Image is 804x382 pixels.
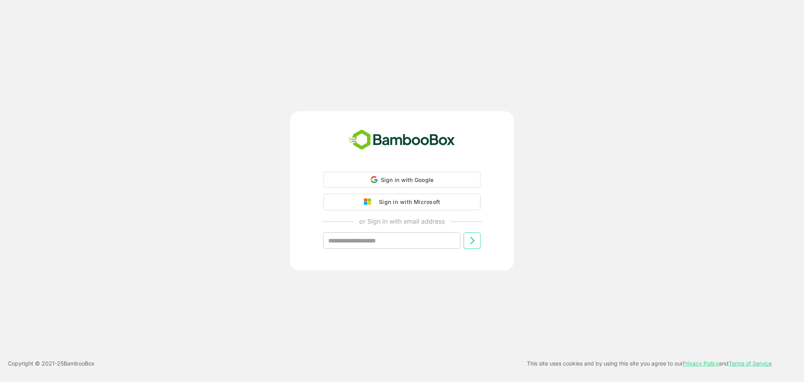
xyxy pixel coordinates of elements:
[375,197,440,207] div: Sign in with Microsoft
[683,360,719,367] a: Privacy Policy
[323,194,481,210] button: Sign in with Microsoft
[381,176,434,183] span: Sign in with Google
[729,360,772,367] a: Terms of Service
[323,172,481,187] div: Sign in with Google
[8,359,95,368] p: Copyright © 2021- 25 BambooBox
[364,198,375,206] img: google
[344,127,459,153] img: bamboobox
[527,359,772,368] p: This site uses cookies and by using this site you agree to our and
[359,217,445,226] p: or Sign in with email address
